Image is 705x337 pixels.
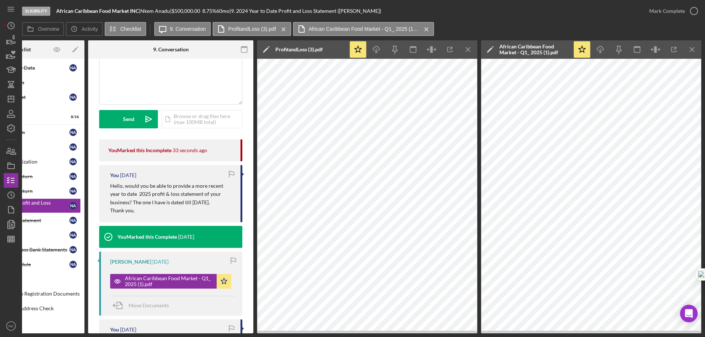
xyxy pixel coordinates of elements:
[309,26,419,32] label: African Caribbean Food Market - Q1_ 2025 (1).pdf
[216,8,229,14] div: 60 mo
[642,4,701,18] button: Mark Complete
[69,64,77,72] div: N A
[66,115,79,119] div: 8 / 16
[173,147,207,153] time: 2025-08-14 21:57
[110,296,176,315] button: Move Documents
[680,305,698,322] div: Open Intercom Messenger
[22,22,64,36] button: Overview
[38,26,59,32] label: Overview
[56,8,140,14] div: |
[110,274,231,289] button: African Caribbean Food Market - Q1_ 2025 (1).pdf
[69,217,77,224] div: N A
[69,246,77,253] div: N A
[140,8,171,14] div: Nkem Anadu |
[105,22,146,36] button: Checklist
[229,8,381,14] div: | 9. 2024 Year to Date Profit and Loss Statement ([PERSON_NAME])
[69,143,77,151] div: N A
[69,173,77,180] div: N A
[153,47,189,52] div: 9. Conversation
[56,8,139,14] b: African Caribbean Food Market INC
[69,158,77,165] div: N A
[154,22,211,36] button: 9. Conversation
[69,231,77,239] div: N A
[120,172,136,178] time: 2025-08-01 19:13
[170,26,206,32] label: 9. Conversation
[213,22,291,36] button: ProfitandLoss (3).pdf
[8,324,14,328] text: RK
[69,129,77,136] div: N A
[171,8,202,14] div: $500,000.00
[69,187,77,195] div: N A
[275,47,323,52] div: ProfitandLoss (3).pdf
[69,261,77,268] div: N A
[649,4,685,18] div: Mark Complete
[123,110,134,128] div: Send
[110,182,233,206] p: Hello, would you be able to provide a more recent year to date 2025 profit & loss statement of yo...
[110,327,119,333] div: You
[22,7,50,16] div: Eligibility
[125,275,213,287] div: African Caribbean Food Market - Q1_ 2025 (1).pdf
[4,319,18,333] button: RK
[117,234,177,240] div: You Marked this Complete
[66,22,102,36] button: Activity
[499,44,569,55] div: African Caribbean Food Market - Q1_ 2025 (1).pdf
[293,22,434,36] button: African Caribbean Food Market - Q1_ 2025 (1).pdf
[152,259,169,265] time: 2025-07-23 18:15
[69,94,77,101] div: N A
[178,234,194,240] time: 2025-07-24 21:29
[120,327,136,333] time: 2025-07-14 22:27
[110,259,151,265] div: [PERSON_NAME]
[120,26,141,32] label: Checklist
[110,172,119,178] div: You
[129,302,169,308] span: Move Documents
[202,8,216,14] div: 8.75 %
[110,206,233,215] p: Thank you.
[108,147,171,153] div: You Marked this Incomplete
[82,26,98,32] label: Activity
[69,202,77,209] div: N A
[99,110,158,128] button: Send
[228,26,276,32] label: ProfitandLoss (3).pdf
